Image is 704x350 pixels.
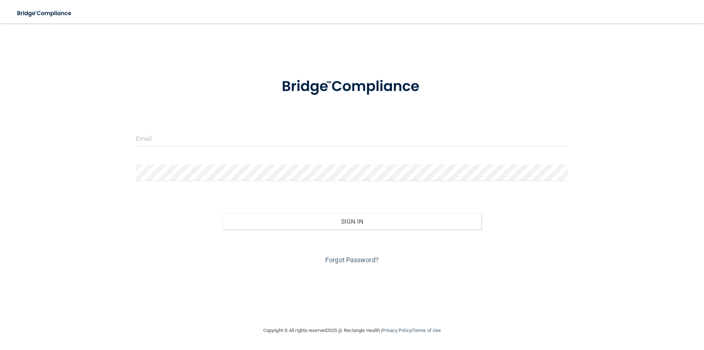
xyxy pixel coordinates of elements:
[382,328,411,333] a: Privacy Policy
[267,68,437,106] img: bridge_compliance_login_screen.278c3ca4.svg
[325,256,379,264] a: Forgot Password?
[223,213,482,230] button: Sign In
[136,130,568,147] input: Email
[218,319,486,342] div: Copyright © All rights reserved 2025 @ Rectangle Health | |
[11,6,78,21] img: bridge_compliance_login_screen.278c3ca4.svg
[412,328,441,333] a: Terms of Use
